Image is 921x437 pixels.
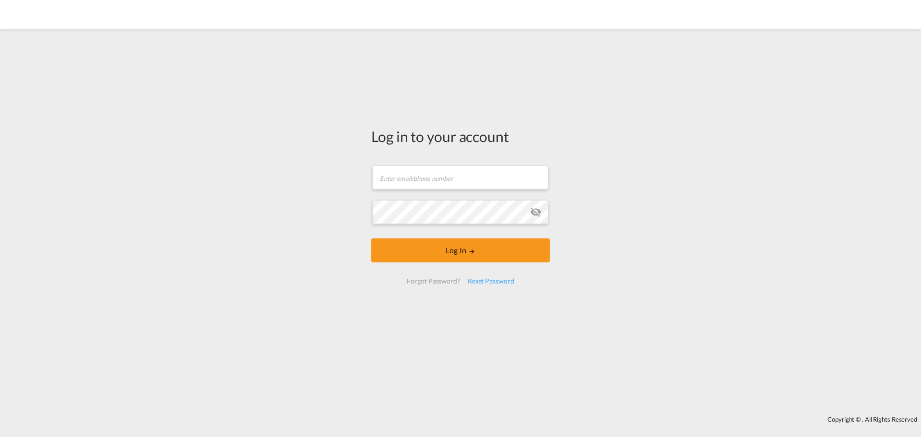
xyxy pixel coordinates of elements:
input: Enter email/phone number [372,165,548,189]
div: Log in to your account [371,126,550,146]
div: Reset Password [464,272,518,290]
md-icon: icon-eye-off [530,206,542,218]
div: Forgot Password? [403,272,463,290]
button: LOGIN [371,238,550,262]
